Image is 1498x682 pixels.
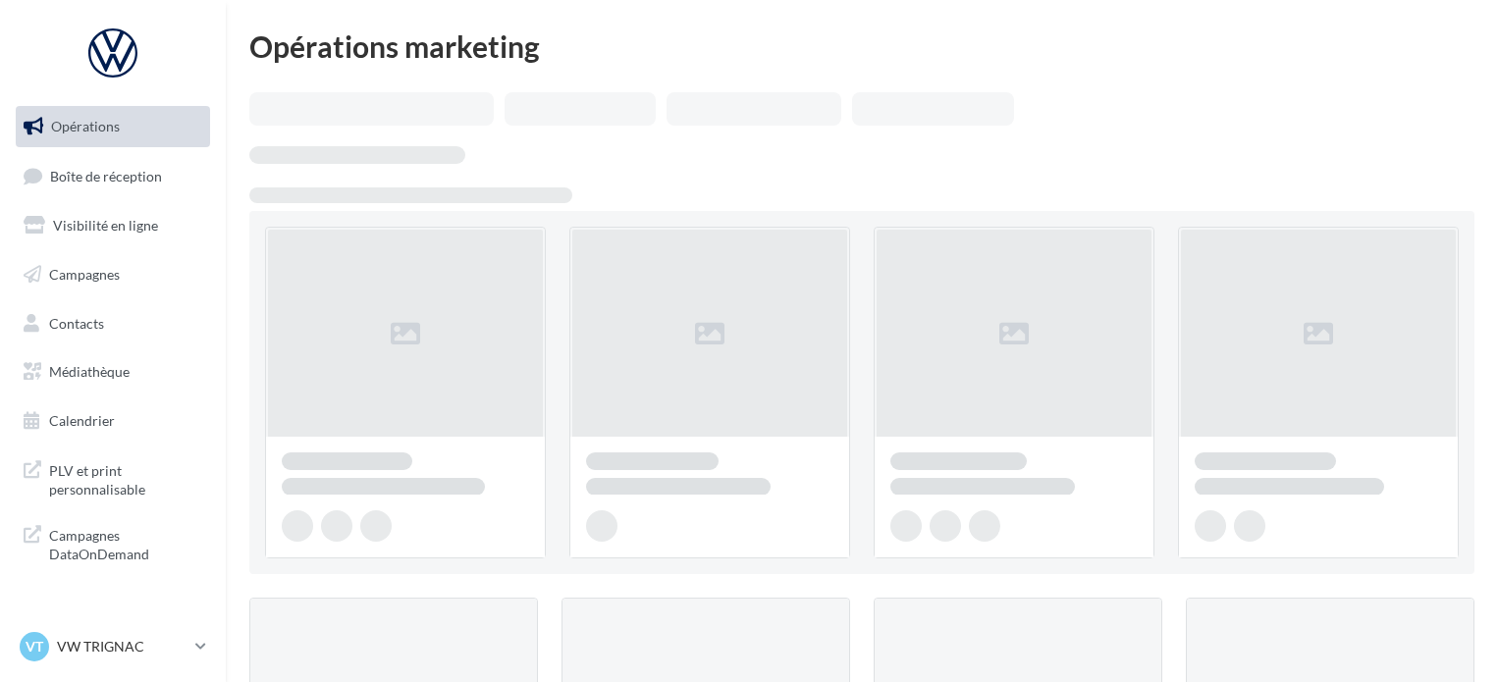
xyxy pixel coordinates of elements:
[12,514,214,572] a: Campagnes DataOnDemand
[16,628,210,665] a: VT VW TRIGNAC
[12,155,214,197] a: Boîte de réception
[49,522,202,564] span: Campagnes DataOnDemand
[49,363,130,380] span: Médiathèque
[49,314,104,331] span: Contacts
[49,266,120,283] span: Campagnes
[12,400,214,442] a: Calendrier
[57,637,187,656] p: VW TRIGNAC
[49,412,115,429] span: Calendrier
[53,217,158,234] span: Visibilité en ligne
[12,351,214,393] a: Médiathèque
[249,31,1474,61] div: Opérations marketing
[12,303,214,344] a: Contacts
[50,167,162,184] span: Boîte de réception
[51,118,120,134] span: Opérations
[12,106,214,147] a: Opérations
[12,205,214,246] a: Visibilité en ligne
[26,637,43,656] span: VT
[12,254,214,295] a: Campagnes
[12,449,214,507] a: PLV et print personnalisable
[49,457,202,499] span: PLV et print personnalisable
